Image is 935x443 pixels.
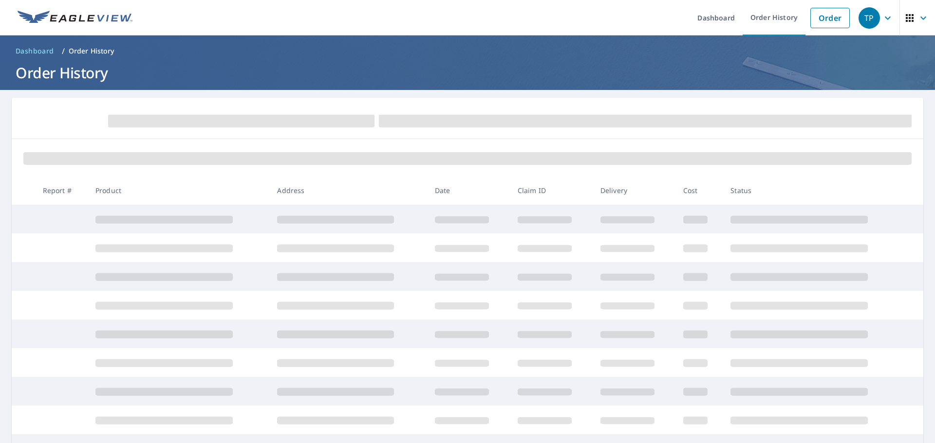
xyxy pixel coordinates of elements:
[427,176,510,205] th: Date
[269,176,427,205] th: Address
[12,63,923,83] h1: Order History
[810,8,850,28] a: Order
[62,45,65,57] li: /
[510,176,593,205] th: Claim ID
[723,176,905,205] th: Status
[12,43,58,59] a: Dashboard
[593,176,675,205] th: Delivery
[859,7,880,29] div: TP
[35,176,88,205] th: Report #
[675,176,723,205] th: Cost
[69,46,114,56] p: Order History
[16,46,54,56] span: Dashboard
[88,176,269,205] th: Product
[12,43,923,59] nav: breadcrumb
[18,11,132,25] img: EV Logo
